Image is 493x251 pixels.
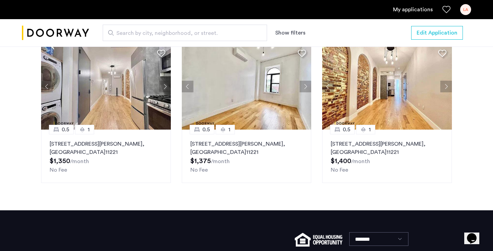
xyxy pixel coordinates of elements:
span: Edit Application [417,29,457,37]
button: Previous apartment [322,81,334,92]
button: Previous apartment [41,81,53,92]
button: Previous apartment [182,81,193,92]
button: Next apartment [159,81,171,92]
p: [STREET_ADDRESS][PERSON_NAME] 11221 [190,140,303,156]
span: No Fee [190,167,208,173]
button: Next apartment [440,81,452,92]
span: $1,350 [50,158,70,164]
p: [STREET_ADDRESS][PERSON_NAME] 11221 [50,140,162,156]
img: 2016_638508057420627486.jpeg [182,43,312,130]
img: 2016_638508057422011239.jpeg [41,43,171,130]
sub: /month [351,159,370,164]
sub: /month [70,159,89,164]
img: 2016_638508057423264735.jpeg [322,43,452,130]
a: Cazamio logo [22,20,89,46]
span: 1 [369,125,371,134]
iframe: chat widget [464,224,486,244]
span: 0.5 [62,125,69,134]
div: LA [460,4,471,15]
span: 0.5 [202,125,210,134]
span: $1,375 [190,158,211,164]
img: logo [22,20,89,46]
input: Apartment Search [103,25,267,41]
span: 1 [88,125,90,134]
p: [STREET_ADDRESS][PERSON_NAME] 11221 [331,140,443,156]
span: $1,400 [331,158,351,164]
button: Next apartment [300,81,311,92]
img: equal-housing.png [295,233,342,247]
a: Favorites [442,5,451,14]
button: button [411,26,463,40]
a: 0.51[STREET_ADDRESS][PERSON_NAME], [GEOGRAPHIC_DATA]11221No Fee [41,130,171,183]
sub: /month [211,159,230,164]
select: Language select [349,232,408,246]
span: No Fee [331,167,348,173]
span: Search by city, neighborhood, or street. [116,29,248,37]
span: 0.5 [343,125,350,134]
button: Show or hide filters [275,29,305,37]
span: 1 [228,125,230,134]
a: My application [393,5,433,14]
a: 0.51[STREET_ADDRESS][PERSON_NAME], [GEOGRAPHIC_DATA]11221No Fee [322,130,452,183]
span: No Fee [50,167,67,173]
a: 0.51[STREET_ADDRESS][PERSON_NAME], [GEOGRAPHIC_DATA]11221No Fee [182,130,312,183]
